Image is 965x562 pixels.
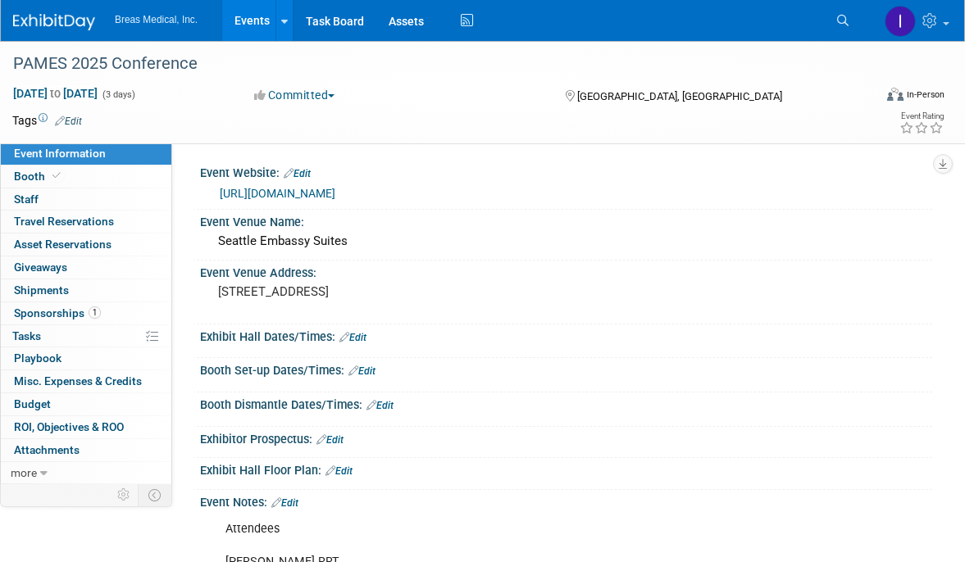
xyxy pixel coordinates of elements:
[200,324,932,346] div: Exhibit Hall Dates/Times:
[14,351,61,365] span: Playbook
[799,85,945,110] div: Event Format
[248,87,341,103] button: Committed
[200,161,932,182] div: Event Website:
[1,439,171,461] a: Attachments
[14,215,114,228] span: Travel Reservations
[200,490,932,511] div: Event Notes:
[89,306,101,319] span: 1
[110,484,139,505] td: Personalize Event Tab Strip
[885,6,916,37] img: Inga Dolezar
[1,143,171,165] a: Event Information
[1,302,171,324] a: Sponsorships1
[14,306,101,320] span: Sponsorships
[52,171,61,180] i: Booth reservation complete
[316,434,344,446] a: Edit
[887,88,904,101] img: Format-Inperson.png
[14,420,124,433] span: ROI, Objectives & ROO
[200,261,932,281] div: Event Venue Address:
[1,279,171,301] a: Shipments
[14,443,80,456] span: Attachments
[14,147,106,160] span: Event Information
[55,116,82,127] a: Edit
[1,211,171,233] a: Travel Reservations
[200,392,932,414] div: Booth Dismantle Dates/Times:
[1,233,171,256] a: Asset Reservations
[339,332,366,343] a: Edit
[1,325,171,347] a: Tasks
[13,14,95,30] img: ExhibitDay
[325,465,353,477] a: Edit
[48,87,63,100] span: to
[1,416,171,438] a: ROI, Objectives & ROO
[14,283,69,297] span: Shipments
[1,256,171,279] a: Giveaways
[14,170,64,183] span: Booth
[212,229,920,254] div: Seattle Embassy Suites
[14,261,67,274] span: Giveaways
[906,88,945,101] div: In-Person
[11,466,37,479] span: more
[1,165,171,188] a: Booth
[200,210,932,230] div: Event Venue Name:
[200,427,932,448] div: Exhibitor Prospectus:
[218,284,487,299] pre: [STREET_ADDRESS]
[1,188,171,211] a: Staff
[12,329,41,342] span: Tasks
[1,347,171,369] a: Playbook
[1,462,171,484] a: more
[348,365,376,377] a: Edit
[14,238,112,251] span: Asset Reservations
[115,14,198,25] span: Breas Medical, Inc.
[1,370,171,392] a: Misc. Expenses & Credits
[271,497,298,509] a: Edit
[139,484,172,505] td: Toggle Event Tabs
[200,358,932,379] div: Booth Set-up Dates/Times:
[220,187,335,200] a: [URL][DOMAIN_NAME]
[14,374,142,388] span: Misc. Expenses & Credits
[7,49,853,79] div: PAMES 2025 Conference
[1,393,171,415] a: Budget
[899,112,944,120] div: Event Rating
[12,112,82,129] td: Tags
[284,168,311,179] a: Edit
[12,86,98,101] span: [DATE] [DATE]
[101,89,135,100] span: (3 days)
[366,400,394,411] a: Edit
[200,458,932,479] div: Exhibit Hall Floor Plan:
[14,397,51,410] span: Budget
[577,90,782,102] span: [GEOGRAPHIC_DATA], [GEOGRAPHIC_DATA]
[14,193,39,206] span: Staff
